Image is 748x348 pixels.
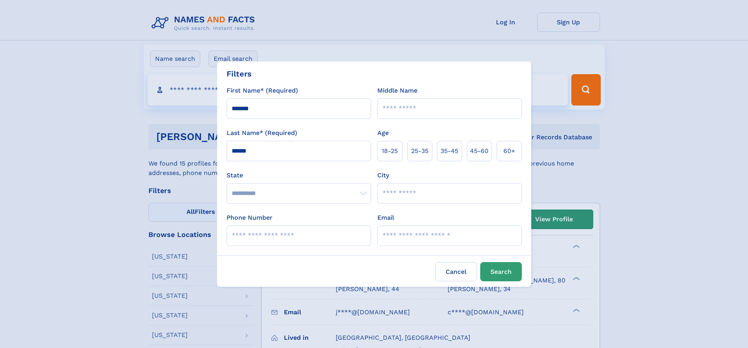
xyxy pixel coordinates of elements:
[435,262,477,281] label: Cancel
[470,146,488,156] span: 45‑60
[227,68,252,80] div: Filters
[377,171,389,180] label: City
[480,262,522,281] button: Search
[503,146,515,156] span: 60+
[411,146,428,156] span: 25‑35
[441,146,458,156] span: 35‑45
[227,171,371,180] label: State
[377,86,417,95] label: Middle Name
[227,128,297,138] label: Last Name* (Required)
[227,213,272,222] label: Phone Number
[377,213,394,222] label: Email
[227,86,298,95] label: First Name* (Required)
[382,146,398,156] span: 18‑25
[377,128,389,138] label: Age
